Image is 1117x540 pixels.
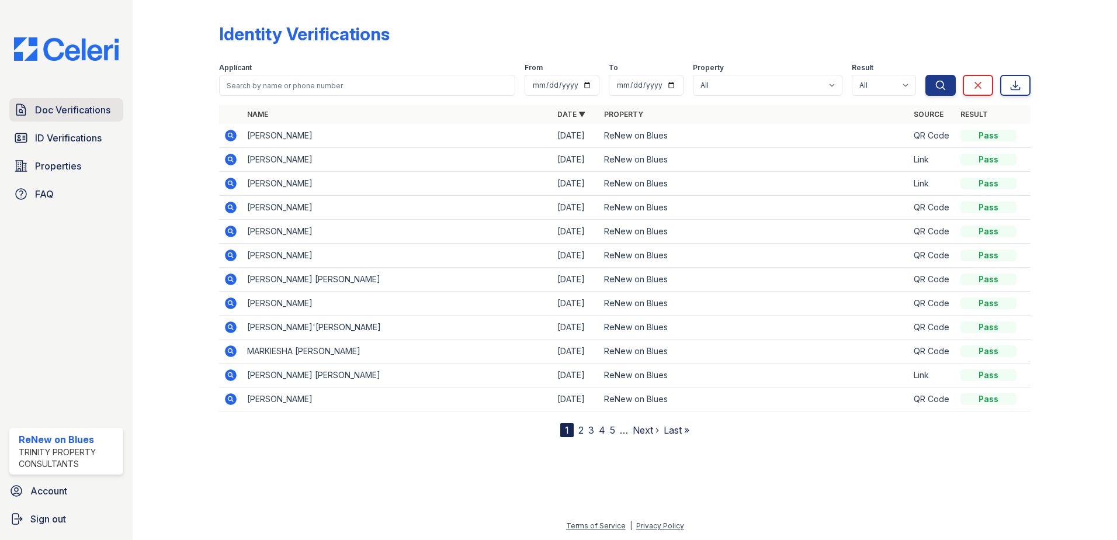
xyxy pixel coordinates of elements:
[599,424,605,436] a: 4
[909,292,956,316] td: QR Code
[909,316,956,340] td: QR Code
[242,268,553,292] td: [PERSON_NAME] [PERSON_NAME]
[242,292,553,316] td: [PERSON_NAME]
[909,340,956,364] td: QR Code
[960,130,1017,141] div: Pass
[247,110,268,119] a: Name
[219,23,390,44] div: Identity Verifications
[604,110,643,119] a: Property
[5,479,128,503] a: Account
[19,432,119,446] div: ReNew on Blues
[588,424,594,436] a: 3
[242,364,553,387] td: [PERSON_NAME] [PERSON_NAME]
[242,196,553,220] td: [PERSON_NAME]
[219,75,515,96] input: Search by name or phone number
[242,172,553,196] td: [PERSON_NAME]
[553,148,599,172] td: [DATE]
[609,63,618,72] label: To
[693,63,724,72] label: Property
[5,37,128,61] img: CE_Logo_Blue-a8612792a0a2168367f1c8372b55b34899dd931a85d93a1a3d3e32e68fde9ad4.png
[5,507,128,531] a: Sign out
[909,124,956,148] td: QR Code
[599,196,910,220] td: ReNew on Blues
[9,154,123,178] a: Properties
[909,387,956,411] td: QR Code
[599,340,910,364] td: ReNew on Blues
[553,244,599,268] td: [DATE]
[599,268,910,292] td: ReNew on Blues
[553,124,599,148] td: [DATE]
[630,521,632,530] div: |
[242,340,553,364] td: MARKIESHA [PERSON_NAME]
[242,220,553,244] td: [PERSON_NAME]
[960,178,1017,189] div: Pass
[553,196,599,220] td: [DATE]
[960,154,1017,165] div: Pass
[909,172,956,196] td: Link
[9,126,123,150] a: ID Verifications
[553,387,599,411] td: [DATE]
[566,521,626,530] a: Terms of Service
[909,244,956,268] td: QR Code
[578,424,584,436] a: 2
[960,297,1017,309] div: Pass
[599,244,910,268] td: ReNew on Blues
[35,103,110,117] span: Doc Verifications
[553,340,599,364] td: [DATE]
[219,63,252,72] label: Applicant
[599,172,910,196] td: ReNew on Blues
[852,63,873,72] label: Result
[560,423,574,437] div: 1
[242,124,553,148] td: [PERSON_NAME]
[553,292,599,316] td: [DATE]
[553,364,599,387] td: [DATE]
[610,424,615,436] a: 5
[553,172,599,196] td: [DATE]
[909,196,956,220] td: QR Code
[620,423,628,437] span: …
[664,424,689,436] a: Last »
[35,159,81,173] span: Properties
[525,63,543,72] label: From
[35,131,102,145] span: ID Verifications
[599,292,910,316] td: ReNew on Blues
[9,98,123,122] a: Doc Verifications
[35,187,54,201] span: FAQ
[960,226,1017,237] div: Pass
[19,446,119,470] div: Trinity Property Consultants
[242,316,553,340] td: [PERSON_NAME]'[PERSON_NAME]
[960,274,1017,285] div: Pass
[599,148,910,172] td: ReNew on Blues
[553,316,599,340] td: [DATE]
[960,393,1017,405] div: Pass
[30,484,67,498] span: Account
[909,268,956,292] td: QR Code
[636,521,684,530] a: Privacy Policy
[909,148,956,172] td: Link
[9,182,123,206] a: FAQ
[557,110,585,119] a: Date ▼
[960,345,1017,357] div: Pass
[599,220,910,244] td: ReNew on Blues
[914,110,943,119] a: Source
[960,321,1017,333] div: Pass
[960,202,1017,213] div: Pass
[242,244,553,268] td: [PERSON_NAME]
[909,220,956,244] td: QR Code
[599,316,910,340] td: ReNew on Blues
[553,268,599,292] td: [DATE]
[553,220,599,244] td: [DATE]
[599,124,910,148] td: ReNew on Blues
[960,110,988,119] a: Result
[960,250,1017,261] div: Pass
[960,369,1017,381] div: Pass
[599,387,910,411] td: ReNew on Blues
[633,424,659,436] a: Next ›
[242,387,553,411] td: [PERSON_NAME]
[909,364,956,387] td: Link
[242,148,553,172] td: [PERSON_NAME]
[599,364,910,387] td: ReNew on Blues
[30,512,66,526] span: Sign out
